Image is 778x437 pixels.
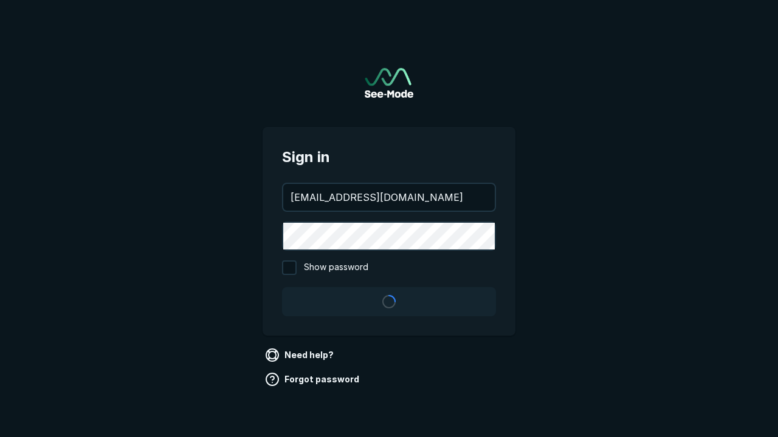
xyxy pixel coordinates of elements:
a: Forgot password [263,370,364,389]
span: Show password [304,260,368,275]
input: your@email.com [283,184,495,211]
span: Sign in [282,146,496,168]
img: See-Mode Logo [365,68,413,98]
a: Need help? [263,345,339,365]
a: Go to sign in [365,68,413,98]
